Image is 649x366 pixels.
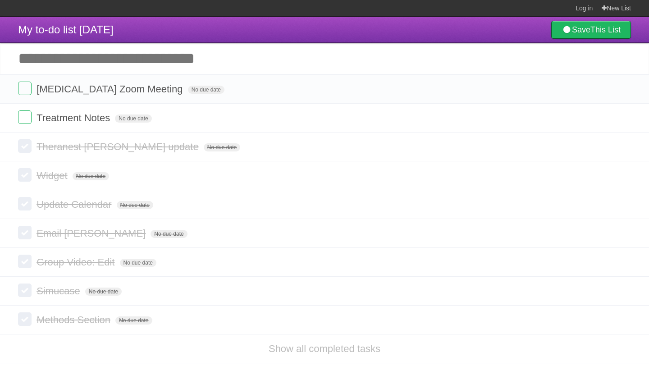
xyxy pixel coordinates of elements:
[590,25,621,34] b: This List
[18,168,32,182] label: Done
[37,314,113,325] span: Methods Section
[551,21,631,39] a: SaveThis List
[204,143,240,151] span: No due date
[115,114,151,123] span: No due date
[188,86,224,94] span: No due date
[37,141,201,152] span: Theranest [PERSON_NAME] update
[18,197,32,210] label: Done
[37,228,148,239] span: Email [PERSON_NAME]
[151,230,187,238] span: No due date
[85,288,122,296] span: No due date
[37,285,82,297] span: Simucase
[120,259,156,267] span: No due date
[18,255,32,268] label: Done
[18,82,32,95] label: Done
[37,170,69,181] span: Widget
[37,199,114,210] span: Update Calendar
[37,112,112,124] span: Treatment Notes
[269,343,380,354] a: Show all completed tasks
[37,256,117,268] span: Group Video: Edit
[18,139,32,153] label: Done
[37,83,185,95] span: [MEDICAL_DATA] Zoom Meeting
[18,284,32,297] label: Done
[18,226,32,239] label: Done
[18,312,32,326] label: Done
[73,172,109,180] span: No due date
[18,23,114,36] span: My to-do list [DATE]
[117,201,153,209] span: No due date
[115,316,152,325] span: No due date
[18,110,32,124] label: Done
